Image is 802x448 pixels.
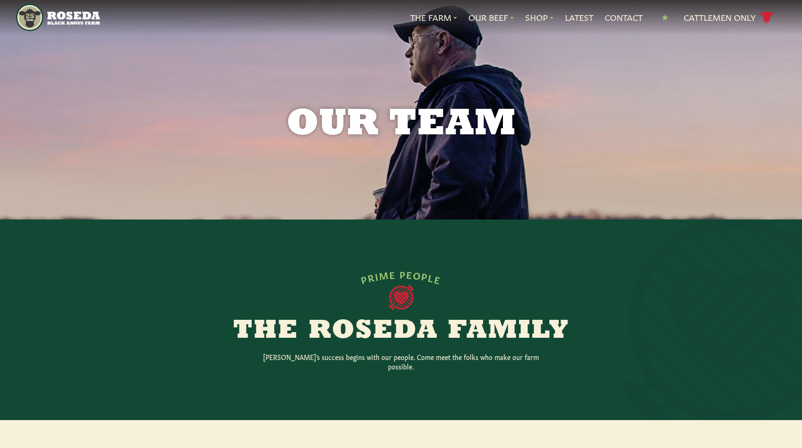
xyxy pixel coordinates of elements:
a: Shop [525,11,554,24]
span: P [360,273,369,285]
span: P [399,269,406,279]
span: P [421,270,430,281]
h2: The Roseda Family [220,318,583,344]
p: [PERSON_NAME]’s success begins with our people. Come meet the folks who make our farm possible. [250,352,553,371]
span: O [413,269,423,281]
a: Latest [565,11,593,24]
a: Contact [605,11,643,24]
a: Our Beef [468,11,514,24]
span: L [428,272,436,283]
h1: Our Team [159,106,643,144]
span: I [374,271,379,281]
a: Cattlemen Only [684,9,775,26]
a: The Farm [410,11,457,24]
span: M [379,269,390,281]
span: E [389,269,396,280]
img: https://roseda.com/wp-content/uploads/2021/05/roseda-25-header.png [16,4,100,31]
span: E [433,273,442,285]
span: E [406,269,413,280]
div: PRIME PEOPLE [359,269,443,285]
span: R [367,272,376,283]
